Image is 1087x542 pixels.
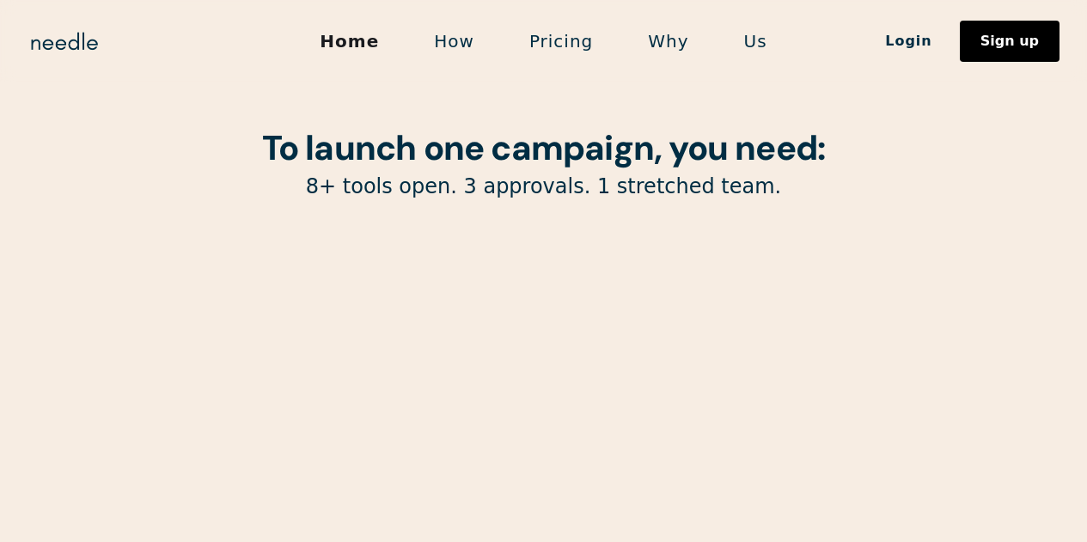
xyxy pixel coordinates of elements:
a: How [406,23,502,59]
a: Pricing [502,23,620,59]
a: Us [717,23,795,59]
a: Home [292,23,406,59]
strong: To launch one campaign, you need: [262,125,826,170]
div: Sign up [980,34,1039,48]
p: 8+ tools open. 3 approvals. 1 stretched team. [106,174,982,200]
a: Login [858,27,960,56]
a: Why [620,23,716,59]
a: Sign up [960,21,1060,62]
